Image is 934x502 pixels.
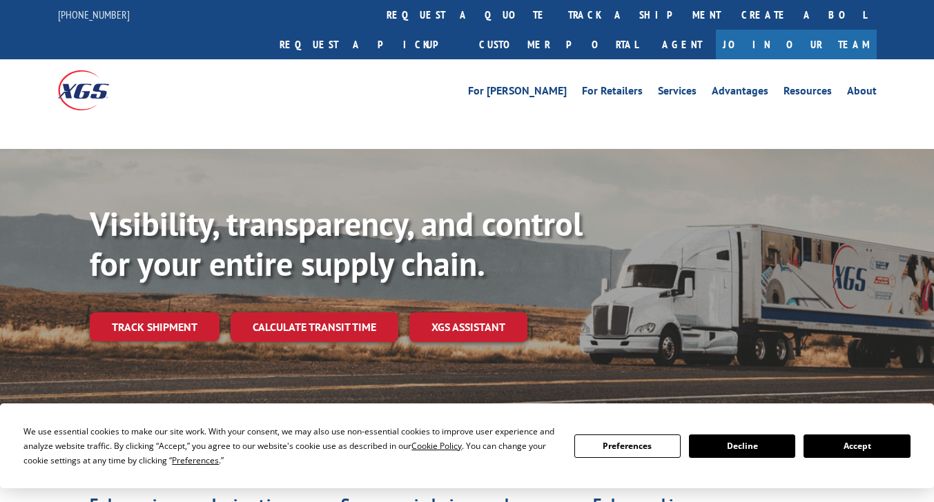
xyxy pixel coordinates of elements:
button: Decline [689,434,795,458]
span: Cookie Policy [411,440,462,452]
a: Calculate transit time [231,312,398,342]
a: Customer Portal [469,30,648,59]
a: Request a pickup [269,30,469,59]
button: Preferences [574,434,681,458]
a: For Retailers [582,86,643,101]
a: Resources [784,86,832,101]
a: Advantages [712,86,768,101]
a: Services [658,86,697,101]
a: Track shipment [90,312,220,341]
a: [PHONE_NUMBER] [58,8,130,21]
a: Join Our Team [716,30,877,59]
span: Preferences [172,454,219,466]
a: XGS ASSISTANT [409,312,527,342]
div: We use essential cookies to make our site work. With your consent, we may also use non-essential ... [23,424,557,468]
button: Accept [804,434,910,458]
a: For [PERSON_NAME] [468,86,567,101]
b: Visibility, transparency, and control for your entire supply chain. [90,202,583,285]
a: Agent [648,30,716,59]
a: About [847,86,877,101]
